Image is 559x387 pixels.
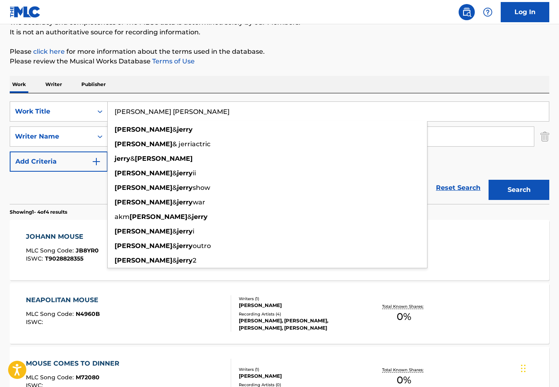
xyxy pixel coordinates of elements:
p: Please review the Musical Works Database [10,57,549,66]
strong: jerry [192,213,208,221]
span: outro [193,242,211,250]
span: & [172,257,177,264]
span: MLC Song Code : [26,310,76,318]
strong: jerry [177,227,193,235]
strong: [PERSON_NAME] [115,198,172,206]
p: Total Known Shares: [382,303,425,309]
img: 9d2ae6d4665cec9f34b9.svg [91,157,101,166]
span: & [172,184,177,191]
a: click here [33,48,65,55]
div: JOHANN MOUSE [26,232,99,242]
form: Search Form [10,101,549,204]
p: Work [10,76,28,93]
span: ISWC : [26,318,45,326]
span: & [172,227,177,235]
a: NEAPOLITAN MOUSEMLC Song Code:N4960BISWC:Writers (1)[PERSON_NAME]Recording Artists (4)[PERSON_NAM... [10,283,549,344]
button: Search [489,180,549,200]
strong: jerry [177,257,193,264]
div: [PERSON_NAME] [239,302,359,309]
strong: jerry [177,169,193,177]
strong: [PERSON_NAME] [115,242,172,250]
span: M72080 [76,374,100,381]
img: MLC Logo [10,6,41,18]
span: T9028828355 [45,255,83,262]
strong: [PERSON_NAME] [115,184,172,191]
span: & [187,213,192,221]
span: ii [193,169,196,177]
div: Writers ( 1 ) [239,296,359,302]
span: MLC Song Code : [26,374,76,381]
strong: jerry [177,184,193,191]
a: Public Search [459,4,475,20]
strong: jerry [177,242,193,250]
span: JB8YR0 [76,247,99,254]
span: ISWC : [26,255,45,262]
div: Help [480,4,496,20]
img: search [462,7,472,17]
div: Writers ( 1 ) [239,366,359,372]
strong: [PERSON_NAME] [115,227,172,235]
span: 2 [193,257,196,264]
span: & jerriactric [172,140,210,148]
p: It is not an authoritative source for recording information. [10,27,549,37]
span: N4960B [76,310,100,318]
strong: [PERSON_NAME] [130,213,187,221]
span: war [193,198,205,206]
div: Writer Name [15,132,88,141]
p: Showing 1 - 4 of 4 results [10,208,67,216]
strong: jerry [177,198,193,206]
div: Work Title [15,107,88,116]
strong: [PERSON_NAME] [115,169,172,177]
span: akm [115,213,130,221]
a: Terms of Use [151,57,195,65]
strong: [PERSON_NAME] [115,126,172,133]
span: & [130,155,135,162]
a: Reset Search [432,179,485,197]
span: MLC Song Code : [26,247,76,254]
strong: [PERSON_NAME] [115,257,172,264]
p: Writer [43,76,64,93]
span: & [172,169,177,177]
strong: [PERSON_NAME] [135,155,193,162]
p: Publisher [79,76,108,93]
img: Delete Criterion [540,126,549,147]
span: i [193,227,194,235]
span: & [172,198,177,206]
div: [PERSON_NAME] [239,372,359,380]
div: Recording Artists ( 4 ) [239,311,359,317]
div: MOUSE COMES TO DINNER [26,359,123,368]
img: help [483,7,493,17]
div: NEAPOLITAN MOUSE [26,295,102,305]
iframe: Chat Widget [519,348,559,387]
a: JOHANN MOUSEMLC Song Code:JB8YR0ISWC:T9028828355Writers (1)[PERSON_NAME]Recording Artists (0)Tota... [10,220,549,280]
span: show [193,184,210,191]
span: 0 % [397,309,411,324]
p: Total Known Shares: [382,367,425,373]
div: Drag [521,356,526,381]
button: Add Criteria [10,151,108,172]
span: & [172,242,177,250]
strong: [PERSON_NAME] [115,140,172,148]
div: [PERSON_NAME], [PERSON_NAME], [PERSON_NAME], [PERSON_NAME] [239,317,359,332]
strong: jerry [177,126,193,133]
span: & [172,126,177,133]
a: Log In [501,2,549,22]
strong: jerry [115,155,130,162]
p: Please for more information about the terms used in the database. [10,47,549,57]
